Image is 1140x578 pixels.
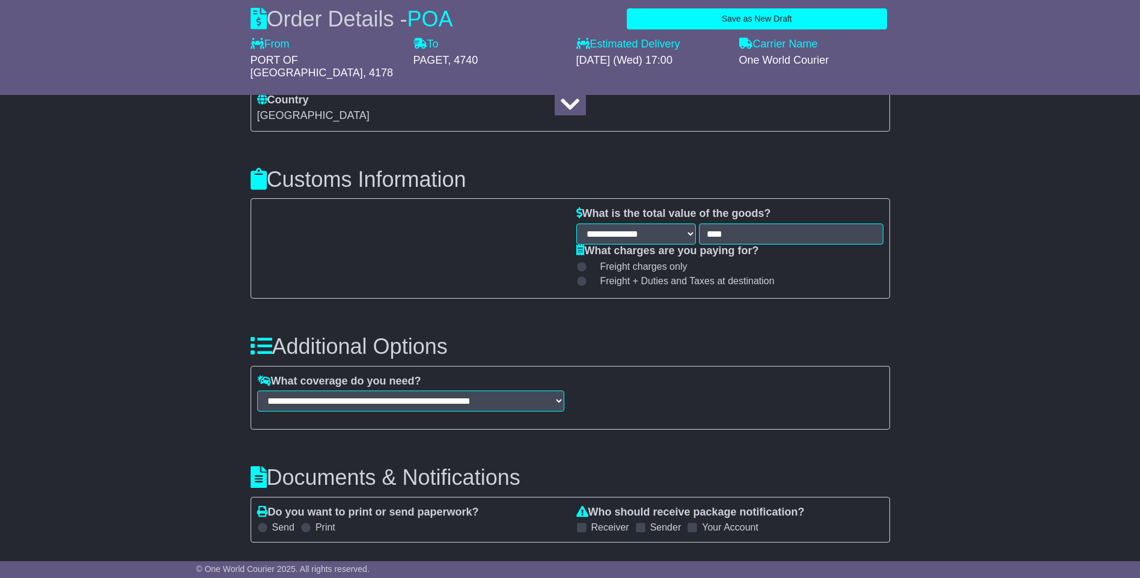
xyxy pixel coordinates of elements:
[407,7,453,31] span: POA
[650,522,681,533] label: Sender
[739,38,818,51] label: Carrier Name
[251,168,890,192] h3: Customs Information
[257,109,370,121] span: [GEOGRAPHIC_DATA]
[576,54,727,67] div: [DATE] (Wed) 17:00
[196,564,370,574] span: © One World Courier 2025. All rights reserved.
[448,54,478,66] span: , 4740
[576,207,771,221] label: What is the total value of the goods?
[251,38,290,51] label: From
[251,6,453,32] div: Order Details -
[363,67,393,79] span: , 4178
[257,94,309,107] label: Country
[739,54,890,67] div: One World Courier
[413,54,448,66] span: PAGET
[627,8,886,29] button: Save as New Draft
[413,38,439,51] label: To
[576,38,727,51] label: Estimated Delivery
[257,375,421,388] label: What coverage do you need?
[272,522,294,533] label: Send
[600,275,775,287] span: Freight + Duties and Taxes at destination
[576,506,805,519] label: Who should receive package notification?
[251,335,890,359] h3: Additional Options
[576,245,759,258] label: What charges are you paying for?
[251,54,363,79] span: PORT OF [GEOGRAPHIC_DATA]
[251,466,890,490] h3: Documents & Notifications
[591,522,629,533] label: Receiver
[702,522,758,533] label: Your Account
[257,506,479,519] label: Do you want to print or send paperwork?
[315,522,335,533] label: Print
[585,261,687,272] label: Freight charges only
